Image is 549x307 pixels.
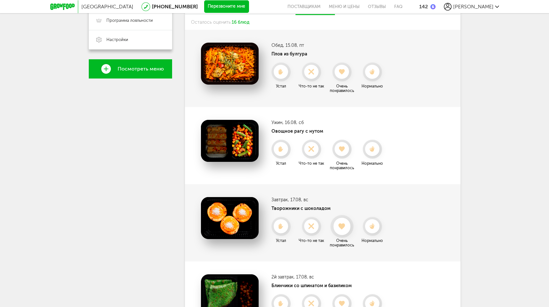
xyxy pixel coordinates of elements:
[267,238,295,243] div: Устал
[297,238,326,243] div: Что-то не так
[292,4,338,14] a: Оценки 16
[267,161,295,166] div: Устал
[106,37,128,43] span: Настройки
[271,51,387,57] h4: Плов из булгура
[152,4,198,10] a: [PHONE_NUMBER]
[271,129,387,134] h4: Овощное рагу с нутом
[271,274,387,280] h3: 2й завтрак
[294,274,314,280] span: , 17.08, вс
[106,18,153,23] span: Программа лояльности
[201,120,259,162] img: Овощное рагу с нутом
[419,4,428,10] div: 142
[358,84,387,88] div: Нормально
[453,4,494,10] span: [PERSON_NAME]
[267,84,295,88] div: Устал
[328,161,356,170] div: Очень понравилось
[81,4,133,10] span: [GEOGRAPHIC_DATA]
[89,11,172,30] a: Программа лояльности
[118,66,164,72] span: Посмотреть меню
[232,20,249,25] span: 16 блюд
[185,15,461,30] div: Осталось оценить:
[328,84,356,93] div: Очень понравилось
[297,84,326,88] div: Что-то не так
[201,197,259,239] img: Творожники с шоколадом
[430,4,436,9] img: bonus_b.cdccf46.png
[89,59,172,79] a: Посмотреть меню
[271,120,387,125] h3: Ужин
[282,120,304,125] span: , 16.08, сб
[358,238,387,243] div: Нормально
[204,0,249,13] button: Перезвоните мне
[358,161,387,166] div: Нормально
[271,206,387,211] h4: Творожники с шоколадом
[271,283,387,288] h4: Блинчики со шпинатом и базиликом
[328,238,356,247] div: Очень понравилось
[271,197,387,203] h3: Завтрак
[283,43,304,48] span: , 15.08, пт
[201,43,259,85] img: Плов из булгура
[89,30,172,49] a: Настройки
[288,197,308,203] span: , 17.08, вс
[297,161,326,166] div: Что-то не так
[271,43,387,48] h3: Обед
